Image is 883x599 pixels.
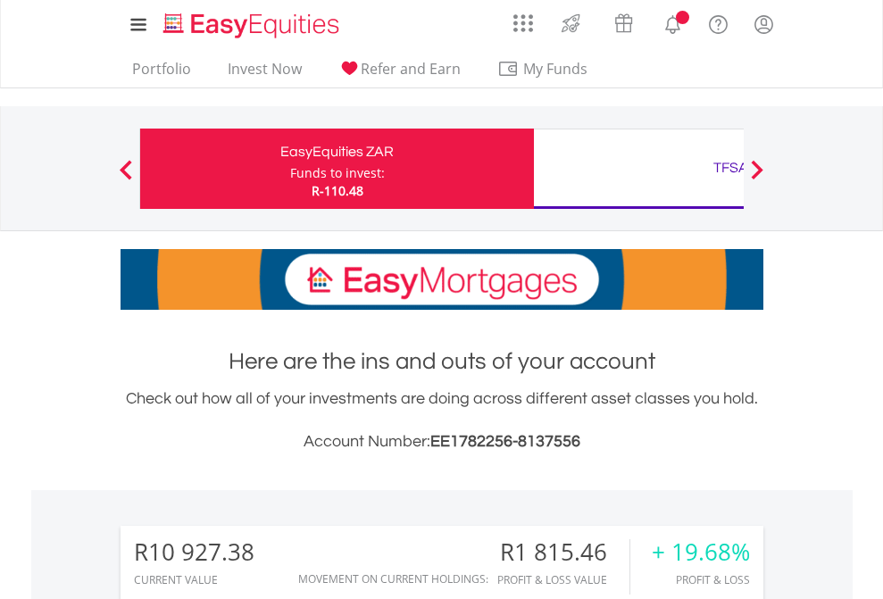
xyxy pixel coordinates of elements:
span: EE1782256-8137556 [430,433,580,450]
img: EasyEquities_Logo.png [160,11,346,40]
img: vouchers-v2.svg [609,9,638,37]
a: My Profile [741,4,787,44]
img: EasyMortage Promotion Banner [121,249,763,310]
a: FAQ's and Support [696,4,741,40]
img: grid-menu-icon.svg [513,13,533,33]
div: Profit & Loss [652,574,750,586]
div: Check out how all of your investments are doing across different asset classes you hold. [121,387,763,454]
div: CURRENT VALUE [134,574,254,586]
div: EasyEquities ZAR [151,139,523,164]
a: Refer and Earn [331,60,468,87]
span: My Funds [497,57,614,80]
a: Home page [156,4,346,40]
button: Next [739,169,775,187]
button: Previous [108,169,144,187]
div: Profit & Loss Value [497,574,629,586]
div: R1 815.46 [497,539,629,565]
span: R-110.48 [312,182,363,199]
div: R10 927.38 [134,539,254,565]
h3: Account Number: [121,429,763,454]
span: Refer and Earn [361,59,461,79]
div: + 19.68% [652,539,750,565]
div: Movement on Current Holdings: [298,573,488,585]
a: Vouchers [597,4,650,37]
a: Notifications [650,4,696,40]
a: AppsGrid [502,4,545,33]
a: Invest Now [221,60,309,87]
h1: Here are the ins and outs of your account [121,345,763,378]
img: thrive-v2.svg [556,9,586,37]
a: Portfolio [125,60,198,87]
div: Funds to invest: [290,164,385,182]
